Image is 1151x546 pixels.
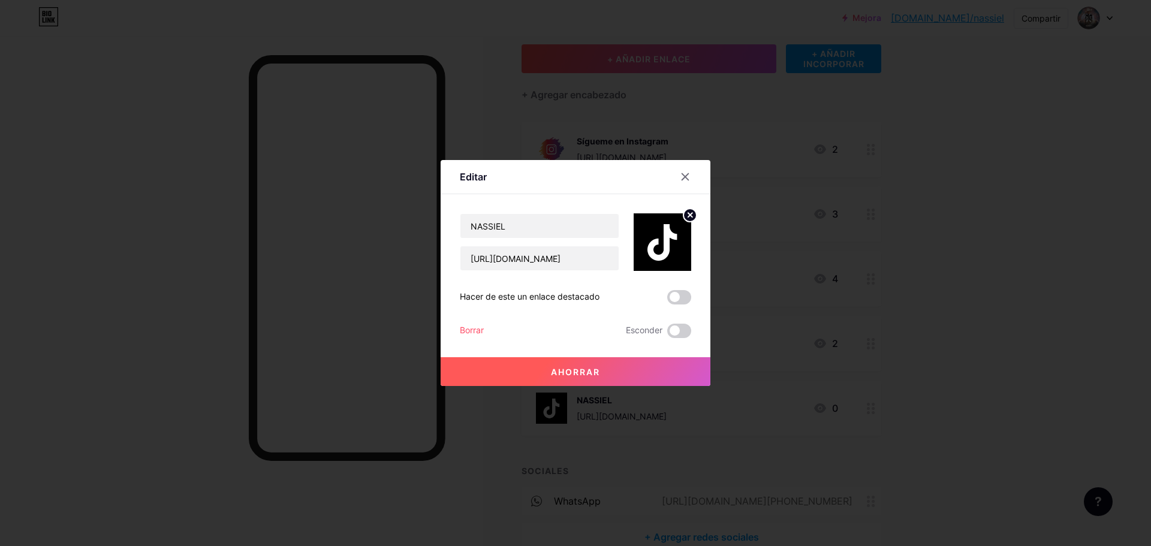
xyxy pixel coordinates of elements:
font: Ahorrar [551,367,600,377]
input: URL [460,246,619,270]
input: Título [460,214,619,238]
font: Borrar [460,325,484,335]
font: Esconder [626,325,662,335]
font: Hacer de este un enlace destacado [460,291,599,301]
font: Editar [460,171,487,183]
img: miniatura del enlace [634,213,691,271]
button: Ahorrar [441,357,710,386]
